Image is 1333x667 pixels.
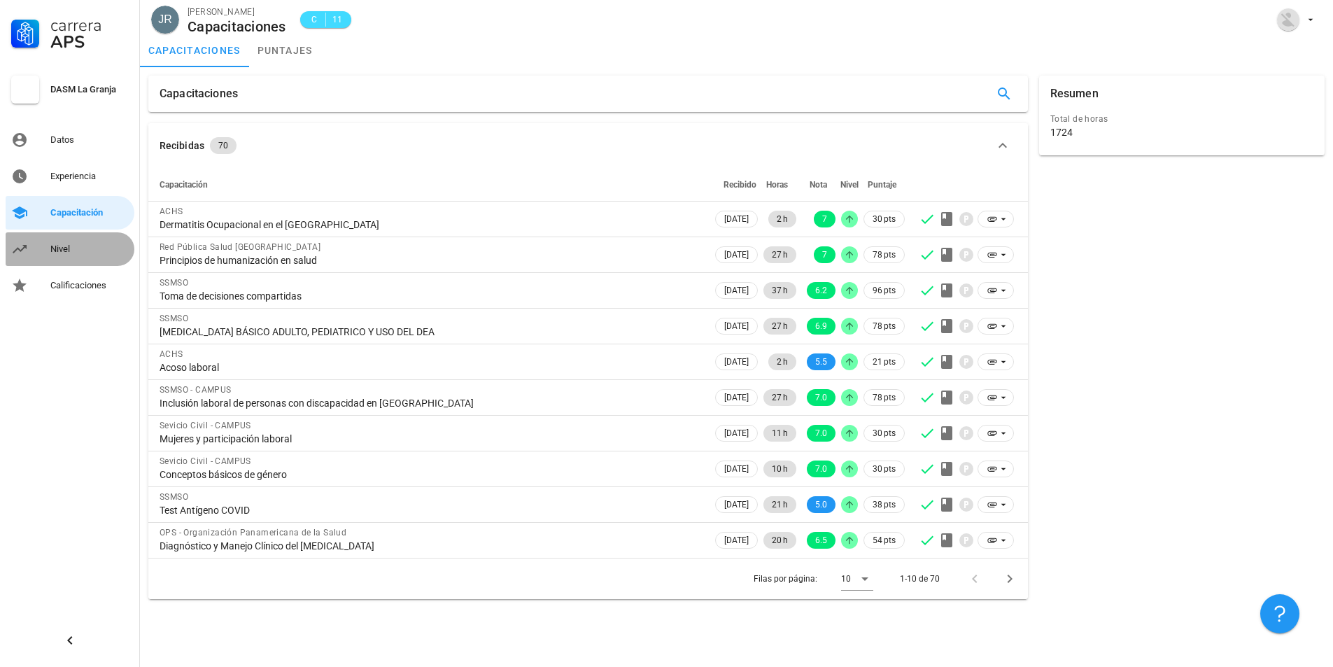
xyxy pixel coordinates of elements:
span: 10 h [772,461,788,477]
a: capacitaciones [140,34,249,67]
span: 2 h [777,211,788,227]
span: SSMSO [160,278,188,288]
span: C [309,13,320,27]
span: 7.0 [815,425,827,442]
span: Puntaje [868,180,896,190]
span: 96 pts [873,283,896,297]
div: Diagnóstico y Manejo Clínico del [MEDICAL_DATA] [160,540,701,552]
div: avatar [1277,8,1299,31]
span: 7.0 [815,461,827,477]
div: Calificaciones [50,280,129,291]
div: Dermatitis Ocupacional en el [GEOGRAPHIC_DATA] [160,218,701,231]
div: Inclusión laboral de personas con discapacidad en [GEOGRAPHIC_DATA] [160,397,701,409]
span: JR [158,6,172,34]
div: Total de horas [1050,112,1313,126]
span: Capacitación [160,180,208,190]
span: 7 [822,246,827,263]
span: 38 pts [873,498,896,512]
span: ACHS [160,349,183,359]
span: [DATE] [724,247,749,262]
span: [DATE] [724,354,749,370]
span: 27 h [772,246,788,263]
div: Capacitaciones [188,19,286,34]
div: Capacitación [50,207,129,218]
span: 30 pts [873,462,896,476]
div: 1-10 de 70 [900,573,940,585]
span: Red Pública Salud [GEOGRAPHIC_DATA] [160,242,320,252]
div: Conceptos básicos de género [160,468,701,481]
th: Nota [799,168,838,202]
span: 20 h [772,532,788,549]
div: Resumen [1050,76,1099,112]
span: [DATE] [724,390,749,405]
button: Página siguiente [997,566,1022,591]
span: [DATE] [724,211,749,227]
span: 2 h [777,353,788,370]
span: 37 h [772,282,788,299]
span: [DATE] [724,318,749,334]
span: 78 pts [873,248,896,262]
button: Recibidas 70 [148,123,1028,168]
div: avatar [151,6,179,34]
div: 10 [841,573,851,585]
span: 7.0 [815,389,827,406]
div: Experiencia [50,171,129,182]
span: 6.2 [815,282,827,299]
span: SSMSO [160,492,188,502]
span: 6.9 [815,318,827,335]
span: [DATE] [724,533,749,548]
div: Capacitaciones [160,76,238,112]
span: 70 [218,137,228,154]
a: Experiencia [6,160,134,193]
span: SSMSO [160,314,188,323]
div: 10Filas por página: [841,568,873,590]
div: 1724 [1050,126,1073,139]
th: Horas [761,168,799,202]
div: Acoso laboral [160,361,701,374]
span: ACHS [160,206,183,216]
div: [PERSON_NAME] [188,5,286,19]
div: Filas por página: [754,559,873,599]
span: SSMSO - CAMPUS [160,385,232,395]
a: Datos [6,123,134,157]
a: Nivel [6,232,134,266]
span: [DATE] [724,283,749,298]
span: 78 pts [873,319,896,333]
span: Sevicio Civil - CAMPUS [160,421,251,430]
a: puntajes [249,34,321,67]
span: 5.5 [815,353,827,370]
div: Datos [50,134,129,146]
div: Nivel [50,244,129,255]
th: Recibido [712,168,761,202]
span: Nivel [840,180,859,190]
span: Sevicio Civil - CAMPUS [160,456,251,466]
span: 5.0 [815,496,827,513]
span: 27 h [772,318,788,335]
span: 7 [822,211,827,227]
div: Test Antígeno COVID [160,504,701,517]
th: Nivel [838,168,861,202]
a: Calificaciones [6,269,134,302]
a: Capacitación [6,196,134,230]
span: 21 h [772,496,788,513]
span: 30 pts [873,212,896,226]
span: 30 pts [873,426,896,440]
span: OPS - Organización Panamericana de la Salud [160,528,346,538]
div: [MEDICAL_DATA] BÁSICO ADULTO, PEDIATRICO Y USO DEL DEA [160,325,701,338]
span: [DATE] [724,497,749,512]
span: 6.5 [815,532,827,549]
div: Carrera [50,17,129,34]
div: Principios de humanización en salud [160,254,701,267]
span: 11 h [772,425,788,442]
span: [DATE] [724,461,749,477]
div: APS [50,34,129,50]
div: Recibidas [160,138,204,153]
div: Toma de decisiones compartidas [160,290,701,302]
span: 78 pts [873,391,896,405]
div: DASM La Granja [50,84,129,95]
span: [DATE] [724,426,749,441]
span: Horas [766,180,788,190]
th: Capacitación [148,168,712,202]
span: 54 pts [873,533,896,547]
th: Puntaje [861,168,908,202]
